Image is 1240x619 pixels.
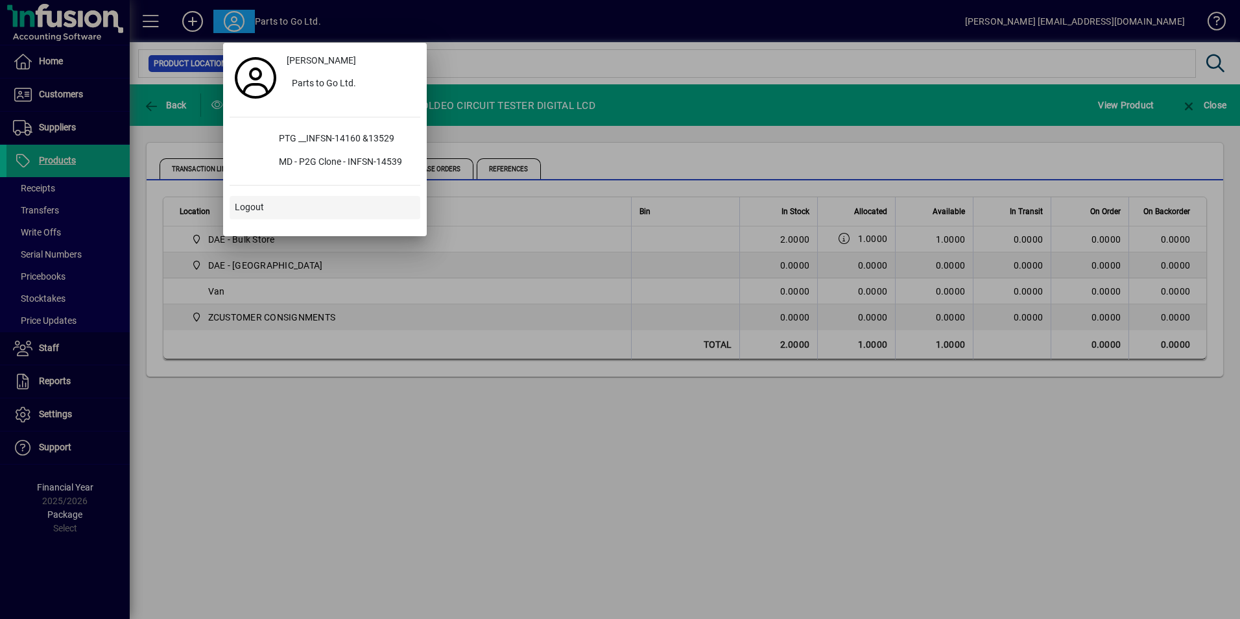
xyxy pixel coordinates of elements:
[268,128,420,151] div: PTG __INFSN-14160 &13529
[235,200,264,214] span: Logout
[281,49,420,73] a: [PERSON_NAME]
[281,73,420,96] button: Parts to Go Ltd.
[230,128,420,151] button: PTG __INFSN-14160 &13529
[230,196,420,219] button: Logout
[230,151,420,175] button: MD - P2G Clone - INFSN-14539
[287,54,356,67] span: [PERSON_NAME]
[230,66,281,90] a: Profile
[268,151,420,175] div: MD - P2G Clone - INFSN-14539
